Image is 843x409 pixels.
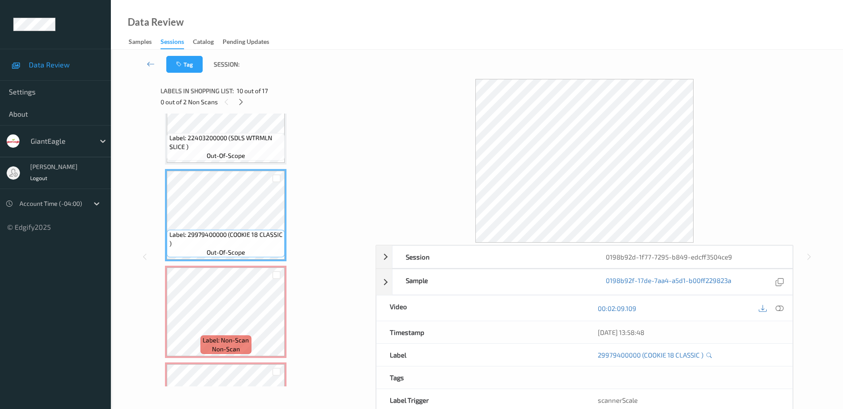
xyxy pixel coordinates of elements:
div: Samples [129,37,152,48]
a: Catalog [193,36,223,48]
div: Session0198b92d-1f77-7295-b849-edcff3504ce9 [376,245,793,268]
a: 29979400000 (COOKIE 18 CLASSIC ) [598,350,703,359]
div: Timestamp [376,321,584,343]
a: Sessions [161,36,193,49]
span: Label: 22403200000 (SDLS WTRMLN SLICE ) [169,134,283,151]
div: Sample0198b92f-17de-7aa4-a5d1-b00ff229823a [376,269,793,295]
div: Sessions [161,37,184,49]
div: 0198b92d-1f77-7295-b849-edcff3504ce9 [592,246,792,268]
div: Data Review [128,18,184,27]
span: 10 out of 17 [237,87,268,95]
a: 0198b92f-17de-7aa4-a5d1-b00ff229823a [606,276,731,288]
span: Label: 29979400000 (COOKIE 18 CLASSIC ) [169,230,283,248]
span: Session: [214,60,239,69]
a: 00:02:09.109 [598,304,636,313]
button: Tag [166,56,203,73]
div: Session [392,246,592,268]
span: non-scan [212,345,240,354]
a: Samples [129,36,161,48]
span: out-of-scope [207,151,245,160]
span: Label: Non-Scan [203,336,249,345]
div: Video [376,295,584,321]
div: Sample [392,269,592,295]
div: Pending Updates [223,37,269,48]
div: Catalog [193,37,214,48]
span: Labels in shopping list: [161,87,234,95]
div: [DATE] 13:58:48 [598,328,779,337]
div: Label [376,344,584,366]
a: Pending Updates [223,36,278,48]
span: out-of-scope [207,248,245,257]
div: Tags [376,366,584,389]
div: 0 out of 2 Non Scans [161,96,369,107]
